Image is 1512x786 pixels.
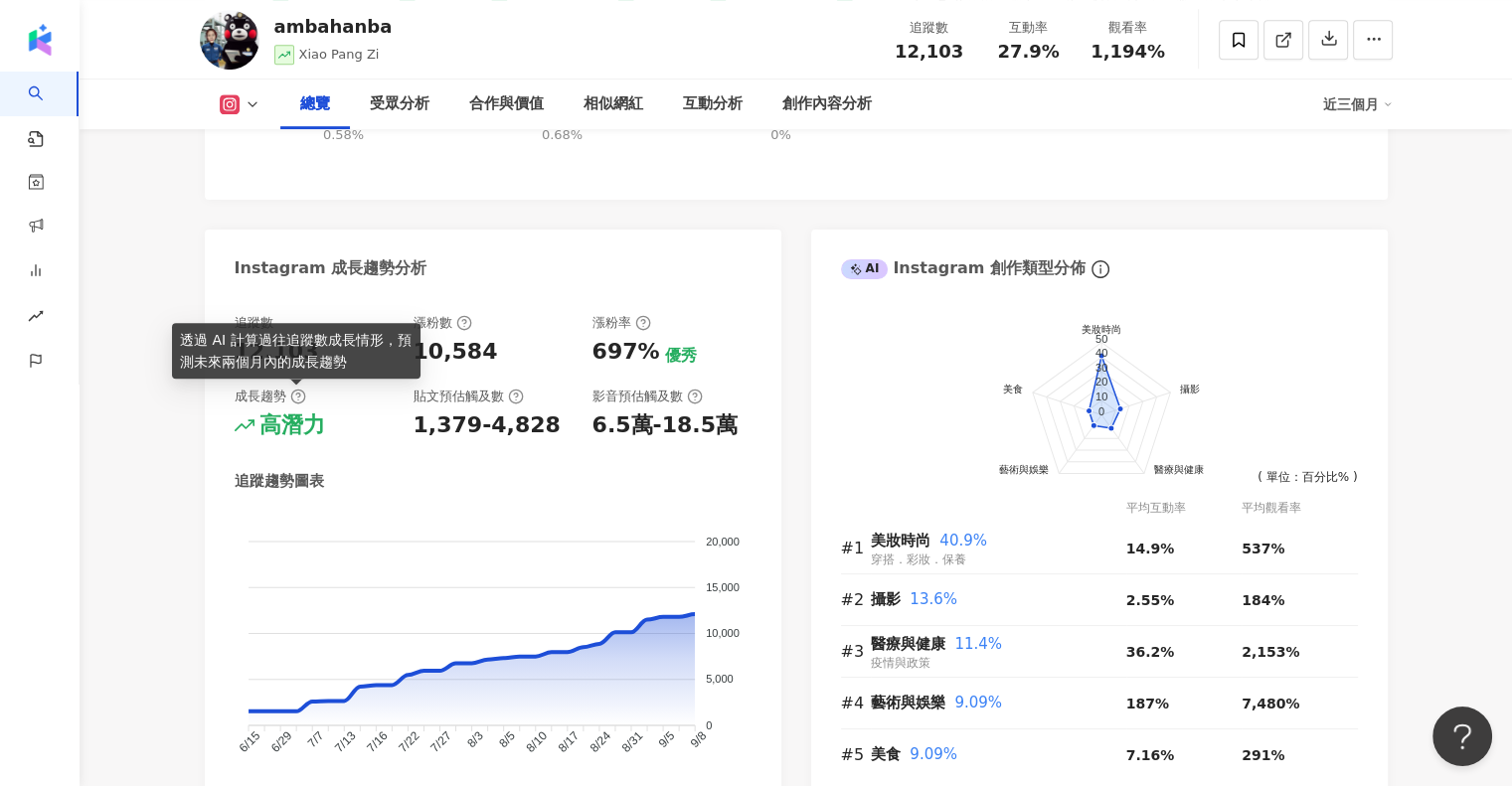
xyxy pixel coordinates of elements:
[414,314,472,332] div: 漲粉數
[706,673,734,685] tspan: 5,000
[871,694,945,711] span: 藝術與娛樂
[841,742,871,767] div: #5
[782,92,872,116] div: 創作內容分析
[1097,404,1103,416] text: 0
[683,92,743,116] div: 互動分析
[1180,384,1200,394] text: 攝影
[235,257,427,279] div: Instagram 成長趨勢分析
[999,464,1049,475] text: 藝術與娛樂
[427,728,454,755] tspan: 7/27
[841,536,871,560] div: #1
[267,728,294,755] tspan: 6/29
[28,296,44,341] span: rise
[1153,464,1203,475] text: 醫療與健康
[1126,499,1242,518] div: 平均互動率
[1126,592,1175,608] span: 2.55%
[300,92,330,116] div: 總覽
[235,388,306,405] div: 成長趨勢
[1082,323,1121,334] text: 美妝時尚
[1242,499,1358,518] div: 平均觀看率
[871,532,930,550] span: 美妝時尚
[1432,707,1492,766] iframe: Help Scout Beacon - Open
[364,728,391,755] tspan: 7/16
[396,728,422,755] tspan: 7/22
[1091,18,1166,38] div: 觀看率
[910,590,957,608] span: 13.6%
[706,581,740,593] tspan: 15,000
[618,728,645,755] tspan: 8/31
[200,10,259,70] img: KOL Avatar
[1002,384,1022,394] text: 美食
[1126,541,1175,556] span: 14.9%
[172,323,420,379] div: 透過 AI 計算過往追蹤數成長情形，預測未來兩個月內的成長趨勢
[1094,332,1106,344] text: 50
[469,92,544,116] div: 合作與價值
[28,72,68,149] a: search
[332,728,359,755] tspan: 7/13
[236,728,262,755] tspan: 6/15
[1126,644,1175,660] span: 36.2%
[841,691,871,715] div: #4
[871,590,901,608] span: 攝影
[414,410,561,441] div: 1,379-4,828
[939,532,987,550] span: 40.9%
[871,656,930,670] span: 疫情與政策
[910,745,957,763] span: 9.09%
[892,18,967,38] div: 追蹤數
[274,14,393,39] div: ambahanba
[259,410,325,441] div: 高潛力
[1094,391,1106,402] text: 10
[542,127,583,142] span: 0.68%
[706,535,740,547] tspan: 20,000
[1126,747,1175,763] span: 7.16%
[592,388,703,405] div: 影音預估觸及數
[871,552,966,566] span: 穿搭．彩妝．保養
[954,635,1002,653] span: 11.4%
[1242,592,1284,608] span: 184%
[323,127,364,142] span: 0.58%
[24,24,56,56] img: logo icon
[655,728,677,750] tspan: 9/5
[235,471,324,492] div: 追蹤趨勢圖表
[414,388,524,405] div: 貼文預估觸及數
[592,410,738,441] div: 6.5萬-18.5萬
[706,718,712,730] tspan: 0
[592,314,651,332] div: 漲粉率
[841,587,871,612] div: #2
[841,639,871,664] div: #3
[997,42,1059,62] span: 27.9%
[1242,696,1299,711] span: 7,480%
[235,314,273,332] div: 追蹤數
[991,18,1067,38] div: 互動率
[304,728,326,750] tspan: 7/7
[664,345,696,367] div: 優秀
[1242,747,1284,763] span: 291%
[299,47,380,62] span: Xiao Pang Zi
[1094,376,1106,388] text: 20
[592,337,660,368] div: 697%
[1126,696,1169,711] span: 187%
[687,728,709,750] tspan: 9/8
[1089,257,1112,281] span: info-circle
[523,728,550,755] tspan: 8/10
[871,745,901,763] span: 美食
[414,337,498,368] div: 10,584
[464,728,486,750] tspan: 8/3
[370,92,429,116] div: 受眾分析
[1091,42,1165,62] span: 1,194%
[1242,644,1299,660] span: 2,153%
[1323,88,1393,120] div: 近三個月
[954,694,1002,711] span: 9.09%
[584,92,643,116] div: 相似網紅
[1242,541,1284,556] span: 537%
[587,728,613,755] tspan: 8/24
[496,728,518,750] tspan: 8/5
[841,257,1086,279] div: Instagram 創作類型分佈
[706,627,740,639] tspan: 10,000
[555,728,582,755] tspan: 8/17
[1094,347,1106,359] text: 40
[895,41,963,62] span: 12,103
[1094,361,1106,373] text: 30
[770,127,791,142] span: 0%
[841,259,889,279] div: AI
